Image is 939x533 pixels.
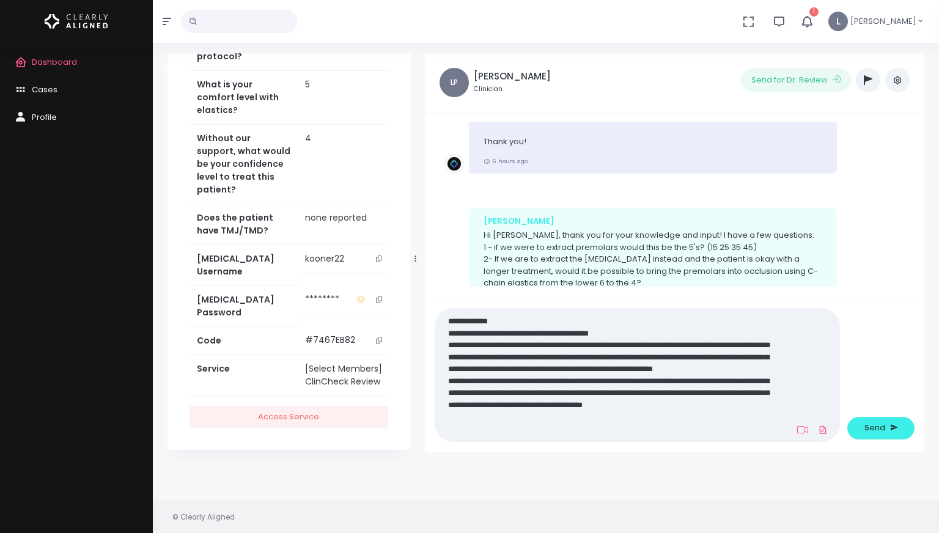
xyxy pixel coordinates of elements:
[809,7,819,17] span: 1
[190,406,388,428] a: Access Service
[190,355,298,396] th: Service
[847,417,915,439] button: Send
[190,326,298,355] th: Code
[474,84,551,94] small: Clinician
[484,215,823,227] div: [PERSON_NAME]
[484,229,823,301] p: Hi [PERSON_NAME], thank you for your knowledge and input! I have a few questions: 1 - if we were ...
[190,244,298,285] th: [MEDICAL_DATA] Username
[190,124,298,204] th: Without our support, what would be your confidence level to treat this patient?
[32,111,57,123] span: Profile
[435,122,915,287] div: scrollable content
[305,362,388,388] div: [Select Members] ClinCheck Review
[190,285,298,326] th: [MEDICAL_DATA] Password
[484,157,528,165] small: 6 hours ago
[298,70,395,124] td: 5
[190,204,298,244] th: Does the patient have TMJ/TMD?
[474,71,551,82] h5: [PERSON_NAME]
[298,204,395,244] td: none reported
[795,425,811,435] a: Add Loom Video
[190,70,298,124] th: What is your comfort level with elastics?
[816,419,830,441] a: Add Files
[45,9,108,34] img: Logo Horizontal
[298,124,395,204] td: 4
[828,12,848,31] span: L
[741,68,851,92] button: Send for Dr. Review
[298,326,395,355] td: #7467EB82
[850,15,916,28] span: [PERSON_NAME]
[32,84,57,95] span: Cases
[32,56,77,68] span: Dashboard
[864,422,885,434] span: Send
[440,68,469,97] span: LP
[298,245,395,273] td: kooner22
[168,53,410,465] div: scrollable content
